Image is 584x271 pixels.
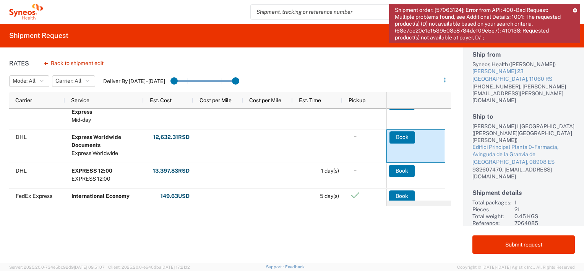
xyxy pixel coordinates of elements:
div: Reference: [472,220,511,227]
button: Submit request [472,235,575,254]
div: Total weight: [472,213,511,220]
h2: Ship to [472,113,575,120]
button: 12,632.31RSD [153,131,190,144]
span: Carrier [15,97,32,103]
h2: Shipment details [472,189,575,196]
span: Cost per Mile [200,97,232,103]
span: 1 day(s) [321,168,339,174]
div: 932607470, [EMAIL_ADDRESS][DOMAIN_NAME] [472,166,575,180]
b: EXPRESS 12:00 [71,168,112,174]
input: Shipment, tracking or reference number [251,5,449,19]
span: DHL [16,168,27,174]
span: Client: 2025.20.0-e640dba [108,265,190,269]
b: International Economy [71,193,130,199]
b: International Priority Express [71,101,125,115]
a: Support [266,264,285,269]
span: 5 day(s) [320,193,339,199]
div: Syneos Health ([PERSON_NAME]) [472,61,575,68]
span: [DATE] 17:21:12 [161,265,190,269]
span: Cost per Mile [249,97,281,103]
div: EXPRESS 12:00 [71,175,112,183]
span: Service [71,97,89,103]
button: Book [389,98,415,110]
div: [PERSON_NAME] I [GEOGRAPHIC_DATA] ([PERSON_NAME][GEOGRAPHIC_DATA][PERSON_NAME]) [472,123,575,144]
button: Book [389,131,415,144]
button: 149.63USD [160,190,190,202]
button: Back to shipment edit [38,57,110,70]
strong: 12,632.31 RSD [153,134,190,141]
div: Mid-day [71,116,140,124]
button: Carrier: All [52,75,95,87]
div: 7064085 [514,220,575,227]
div: [GEOGRAPHIC_DATA], 11060 RS [472,75,575,83]
a: Edifici Principal Planta 0- Farmacia, Avinguda de la Granvia de[GEOGRAPHIC_DATA], 08908 ES [472,144,575,166]
div: 1 [514,199,575,206]
strong: 149.63 USD [161,193,190,200]
div: Edifici Principal Planta 0- Farmacia, Avinguda de la Granvia de [472,144,575,158]
span: FedEx Express [16,193,52,199]
button: Mode: All [9,75,49,87]
button: Book [389,165,415,177]
div: [PERSON_NAME] 23 [472,68,575,75]
a: Feedback [285,264,305,269]
span: Mode: All [13,77,36,85]
div: Total packages: [472,199,511,206]
b: Express Worldwide Documents [71,134,121,148]
div: [PHONE_NUMBER], [PERSON_NAME][EMAIL_ADDRESS][PERSON_NAME][DOMAIN_NAME] [472,83,575,104]
span: DHL [16,134,27,140]
label: Deliver By [DATE] - [DATE] [103,78,165,85]
span: Est. Time [299,97,321,103]
button: 13,397.83RSD [152,165,190,177]
span: [DATE] 09:51:07 [74,265,105,269]
span: Est. Cost [150,97,172,103]
span: Server: 2025.20.0-734e5bc92d9 [9,265,105,269]
div: 0.45 KGS [514,213,575,220]
span: Carrier: All [55,77,81,85]
span: Copyright © [DATE]-[DATE] Agistix Inc., All Rights Reserved [457,264,575,271]
h2: Ship from [472,51,575,58]
h2: Shipment Request [9,31,68,40]
span: Pickup [349,97,365,103]
div: Express Worldwide [71,149,140,157]
button: Book [389,190,415,202]
div: [GEOGRAPHIC_DATA], 08908 ES [472,158,575,166]
a: [PERSON_NAME] 23[GEOGRAPHIC_DATA], 11060 RS [472,68,575,83]
div: 21 [514,206,575,213]
h1: Rates [9,60,29,67]
div: Pieces [472,206,511,213]
strong: 13,397.83 RSD [153,167,190,175]
span: Shipment order: [57063124]; Error from API: 400 - Bad Request: Multiple problems found, see Addit... [395,7,568,41]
